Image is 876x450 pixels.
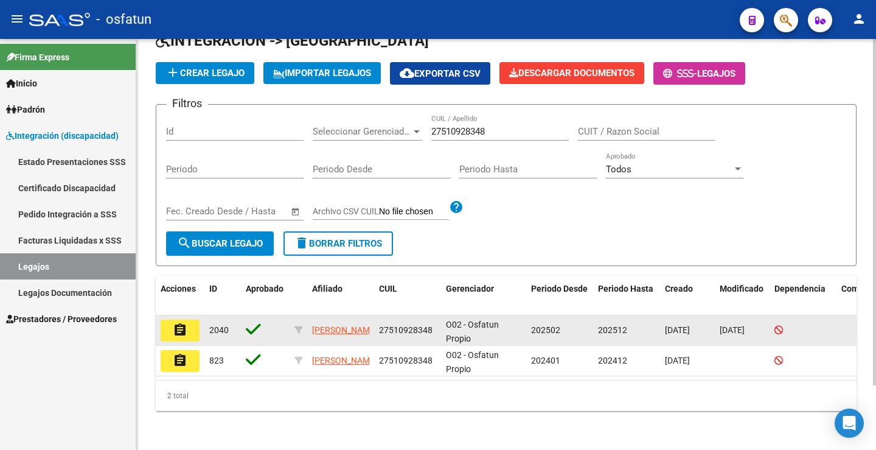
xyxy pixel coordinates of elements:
button: Descargar Documentos [499,62,644,84]
span: Creado [665,284,693,294]
span: 202502 [531,325,560,335]
span: - [663,68,697,79]
datatable-header-cell: Afiliado [307,276,374,316]
button: Borrar Filtros [283,231,393,256]
span: 2040 [209,325,229,335]
span: 27510928348 [379,356,433,365]
datatable-header-cell: Gerenciador [441,276,526,316]
input: Fecha fin [226,206,285,217]
div: 2 total [156,381,857,411]
datatable-header-cell: Acciones [156,276,204,316]
span: Afiliado [312,284,342,294]
span: Periodo Hasta [598,284,653,294]
span: Dependencia [774,284,826,294]
button: Crear Legajo [156,62,254,84]
span: [DATE] [665,356,690,365]
input: Archivo CSV CUIL [379,206,449,217]
span: [DATE] [665,325,690,335]
div: Open Intercom Messenger [835,409,864,438]
span: [PERSON_NAME] [312,356,377,365]
span: Seleccionar Gerenciador [313,126,411,137]
span: Todos [606,164,631,175]
mat-icon: person [852,12,866,26]
mat-icon: delete [294,236,309,250]
mat-icon: assignment [173,353,187,368]
span: IMPORTAR LEGAJOS [273,68,371,79]
datatable-header-cell: Aprobado [241,276,290,316]
span: Padrón [6,103,45,116]
span: O02 - Osfatun Propio [446,320,499,343]
span: - osfatun [96,6,151,33]
datatable-header-cell: Modificado [715,276,770,316]
span: Acciones [161,284,196,294]
span: ID [209,284,217,294]
span: Modificado [720,284,763,294]
h3: Filtros [166,95,208,112]
mat-icon: cloud_download [400,66,414,80]
span: 202412 [598,356,627,365]
span: Exportar CSV [400,68,481,79]
span: Inicio [6,77,37,90]
datatable-header-cell: Dependencia [770,276,836,316]
mat-icon: help [449,200,464,214]
span: Aprobado [246,284,283,294]
input: Fecha inicio [166,206,215,217]
button: Buscar Legajo [166,231,274,256]
span: Firma Express [6,51,69,64]
button: Open calendar [289,205,303,219]
span: Archivo CSV CUIL [313,206,379,216]
span: 27510928348 [379,325,433,335]
span: [DATE] [720,325,745,335]
span: Crear Legajo [165,68,245,79]
mat-icon: add [165,65,180,80]
span: Legajos [697,68,735,79]
button: Exportar CSV [390,62,490,85]
span: [PERSON_NAME] [312,325,377,335]
span: Integración (discapacidad) [6,129,119,142]
datatable-header-cell: ID [204,276,241,316]
mat-icon: assignment [173,323,187,337]
button: -Legajos [653,62,745,85]
span: Periodo Desde [531,284,588,294]
datatable-header-cell: CUIL [374,276,441,316]
mat-icon: search [177,236,192,250]
span: INTEGRACION -> [GEOGRAPHIC_DATA] [156,32,429,49]
span: Borrar Filtros [294,238,382,249]
button: IMPORTAR LEGAJOS [263,62,381,84]
span: Prestadores / Proveedores [6,312,117,326]
datatable-header-cell: Periodo Desde [526,276,593,316]
span: Buscar Legajo [177,238,263,249]
span: 823 [209,356,224,365]
span: Gerenciador [446,284,494,294]
span: 202401 [531,356,560,365]
mat-icon: menu [10,12,24,26]
span: O02 - Osfatun Propio [446,350,499,374]
datatable-header-cell: Periodo Hasta [593,276,660,316]
span: CUIL [379,284,397,294]
datatable-header-cell: Creado [660,276,715,316]
span: Descargar Documentos [509,68,634,79]
span: 202512 [598,325,627,335]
